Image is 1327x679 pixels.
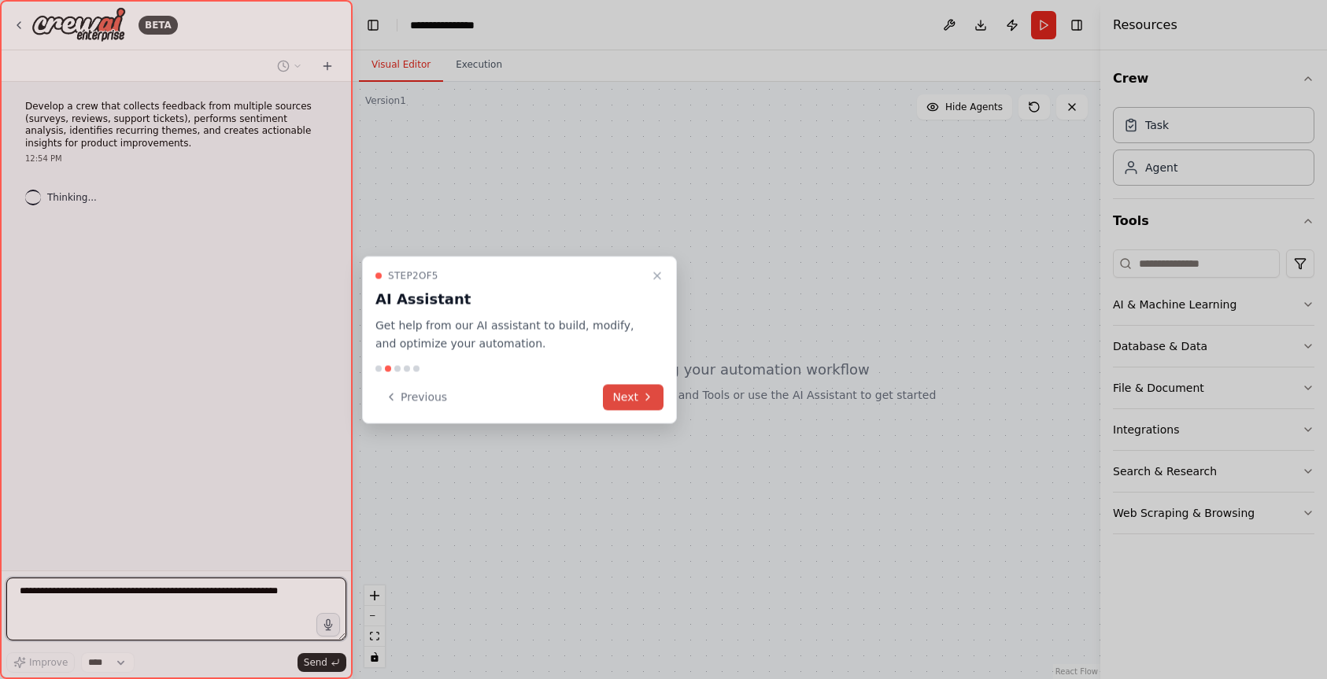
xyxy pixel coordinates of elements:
button: Close walkthrough [648,267,667,286]
button: Next [603,384,663,410]
button: Hide left sidebar [362,14,384,36]
button: Previous [375,384,457,410]
p: Get help from our AI assistant to build, modify, and optimize your automation. [375,317,645,353]
h3: AI Assistant [375,289,645,311]
span: Step 2 of 5 [388,270,438,282]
